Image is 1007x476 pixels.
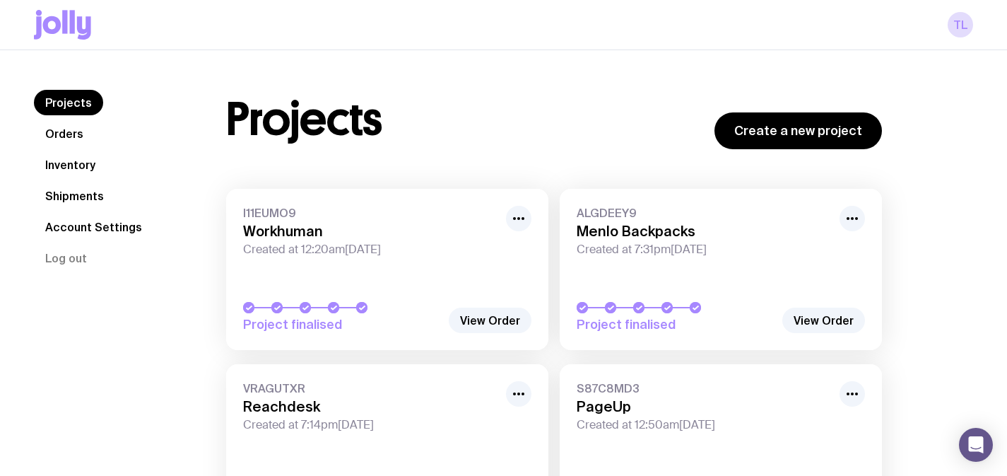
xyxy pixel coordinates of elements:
[243,398,497,415] h3: Reachdesk
[577,223,831,240] h3: Menlo Backpacks
[948,12,973,37] a: TL
[34,245,98,271] button: Log out
[577,316,775,333] span: Project finalised
[243,316,441,333] span: Project finalised
[959,428,993,462] div: Open Intercom Messenger
[226,189,548,350] a: I11EUMO9WorkhumanCreated at 12:20am[DATE]Project finalised
[449,308,531,333] a: View Order
[577,243,831,257] span: Created at 7:31pm[DATE]
[243,206,497,220] span: I11EUMO9
[34,183,115,209] a: Shipments
[34,121,95,146] a: Orders
[34,152,107,178] a: Inventory
[577,206,831,220] span: ALGDEEY9
[577,381,831,395] span: S87C8MD3
[34,90,103,115] a: Projects
[243,418,497,432] span: Created at 7:14pm[DATE]
[577,398,831,415] h3: PageUp
[243,381,497,395] span: VRAGUTXR
[243,223,497,240] h3: Workhuman
[782,308,865,333] a: View Order
[243,243,497,257] span: Created at 12:20am[DATE]
[577,418,831,432] span: Created at 12:50am[DATE]
[560,189,882,350] a: ALGDEEY9Menlo BackpacksCreated at 7:31pm[DATE]Project finalised
[226,97,382,142] h1: Projects
[714,112,882,149] a: Create a new project
[34,214,153,240] a: Account Settings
